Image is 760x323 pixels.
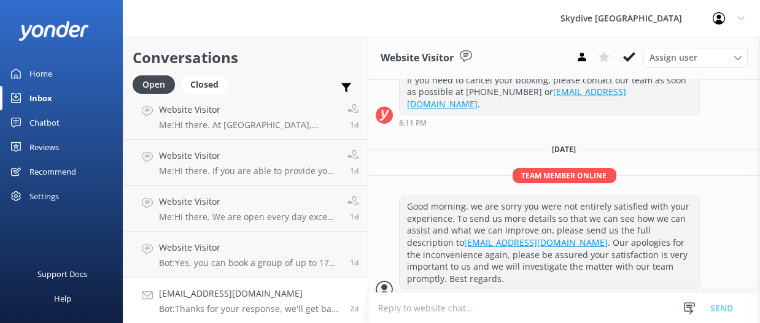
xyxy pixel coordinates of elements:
[159,120,338,131] p: Me: Hi there. At [GEOGRAPHIC_DATA], safety is our top priority. We adhere to the highest industry...
[29,61,52,86] div: Home
[400,196,700,289] div: Good morning, we are sorry you were not entirely satisfied with your experience. To send us more ...
[38,262,88,286] div: Support Docs
[350,165,359,176] span: Sep 04 2025 04:04pm (UTC +12:00) Pacific/Auckland
[29,159,76,184] div: Recommend
[54,286,71,311] div: Help
[29,110,60,135] div: Chatbot
[159,149,338,162] h4: Website Visitor
[350,211,359,222] span: Sep 04 2025 03:55pm (UTC +12:00) Pacific/Auckland
[123,94,368,140] a: Website VisitorMe:Hi there. At [GEOGRAPHIC_DATA], safety is our top priority. We adhere to the hi...
[159,211,338,222] p: Me: Hi there. We are open every day except 25th, [DATE] and 1st, [DATE] and NZ public holidays. W...
[159,241,341,254] h4: Website Visitor
[29,86,52,110] div: Inbox
[545,144,584,154] span: [DATE]
[123,232,368,278] a: Website VisitorBot:Yes, you can book a group of up to 17 people for a 13,000ft skydive. Our spaci...
[399,118,700,127] div: Sep 05 2025 08:11pm (UTC +12:00) Pacific/Auckland
[123,186,368,232] a: Website VisitorMe:Hi there. We are open every day except 25th, [DATE] and 1st, [DATE] and NZ publ...
[159,287,341,300] h4: [EMAIL_ADDRESS][DOMAIN_NAME]
[133,77,181,91] a: Open
[159,303,341,314] p: Bot: Thanks for your response, we'll get back to you as soon as we can during opening hours.
[29,135,59,159] div: Reviews
[513,168,616,183] span: Team member online
[381,50,454,66] h3: Website Visitor
[464,237,608,248] a: [EMAIL_ADDRESS][DOMAIN_NAME]
[643,48,748,67] div: Assign User
[29,184,59,208] div: Settings
[18,21,89,41] img: yonder-white-logo.png
[350,303,359,314] span: Sep 03 2025 12:30pm (UTC +12:00) Pacific/Auckland
[399,120,427,127] strong: 8:11 PM
[133,75,175,94] div: Open
[159,165,338,177] p: Me: Hi there. If you are able to provide your details including your booking reference we can loo...
[350,257,359,268] span: Sep 04 2025 03:16pm (UTC +12:00) Pacific/Auckland
[181,77,234,91] a: Closed
[407,86,626,110] a: [EMAIL_ADDRESS][DOMAIN_NAME]
[181,75,228,94] div: Closed
[350,120,359,130] span: Sep 04 2025 04:16pm (UTC +12:00) Pacific/Auckland
[123,140,368,186] a: Website VisitorMe:Hi there. If you are able to provide your details including your booking refere...
[133,46,359,69] h2: Conversations
[649,51,697,64] span: Assign user
[159,195,338,208] h4: Website Visitor
[400,70,700,115] div: If you need to cancel your booking, please contact our team as soon as possible at [PHONE_NUMBER]...
[159,103,338,116] h4: Website Visitor
[159,257,341,268] p: Bot: Yes, you can book a group of up to 17 people for a 13,000ft skydive. Our spacious 17-seat ai...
